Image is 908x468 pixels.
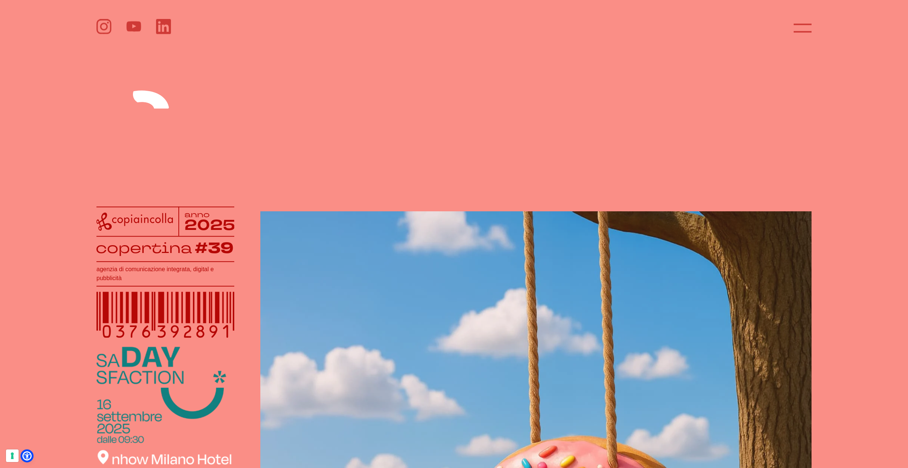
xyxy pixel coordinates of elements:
a: Open Accessibility Menu [22,451,32,461]
button: Le tue preferenze relative al consenso per le tecnologie di tracciamento [6,449,19,462]
tspan: #39 [195,238,234,259]
tspan: anno [184,209,210,219]
tspan: 2025 [184,215,235,235]
h1: agenzia di comunicazione integrata, digital e pubblicità [96,265,234,283]
tspan: copertina [96,238,192,257]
